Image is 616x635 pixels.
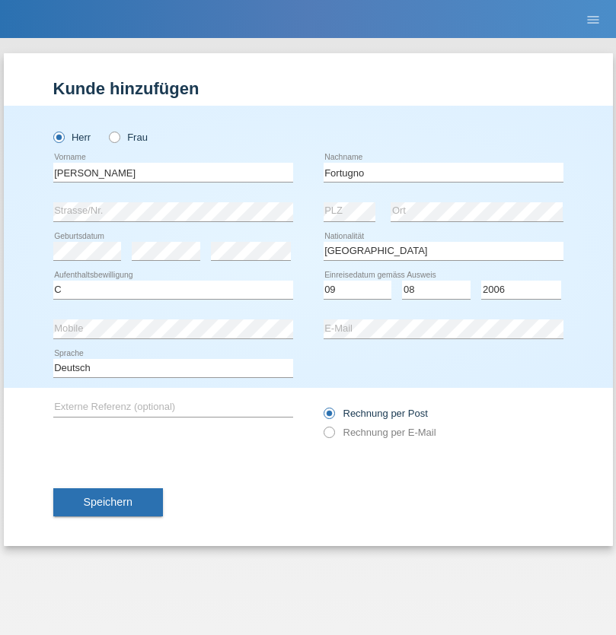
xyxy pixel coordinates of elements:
h1: Kunde hinzufügen [53,79,563,98]
label: Herr [53,132,91,143]
input: Herr [53,132,63,141]
label: Rechnung per Post [324,408,428,419]
input: Rechnung per Post [324,408,334,427]
a: menu [578,14,608,24]
input: Rechnung per E-Mail [324,427,334,446]
input: Frau [109,132,119,141]
label: Frau [109,132,148,143]
button: Speichern [53,488,163,517]
i: menu [586,12,601,27]
span: Speichern [84,496,132,508]
label: Rechnung per E-Mail [324,427,436,438]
